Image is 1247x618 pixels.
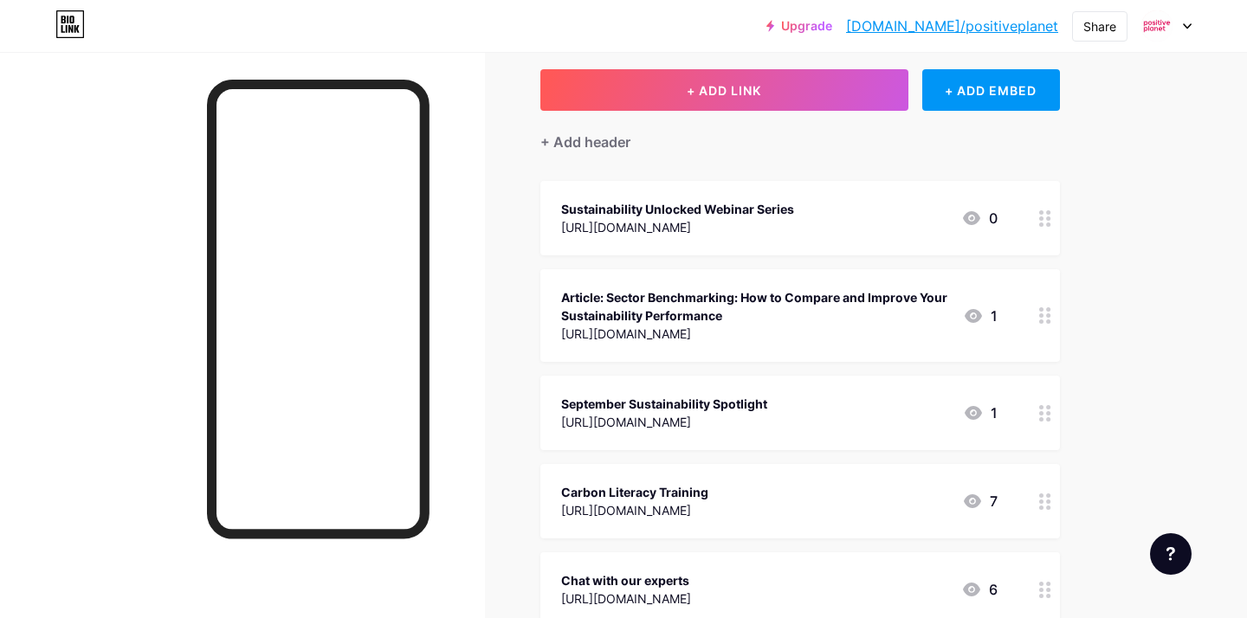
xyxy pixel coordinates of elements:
a: [DOMAIN_NAME]/positiveplanet [846,16,1058,36]
button: + ADD LINK [540,69,908,111]
div: Share [1083,17,1116,35]
span: + ADD LINK [687,83,761,98]
div: September Sustainability Spotlight [561,395,767,413]
div: 0 [961,208,998,229]
div: Chat with our experts [561,571,691,589]
div: 7 [962,491,998,512]
div: Carbon Literacy Training [561,483,708,501]
div: [URL][DOMAIN_NAME] [561,589,691,608]
div: 6 [961,579,998,600]
img: positiveplanet [1140,10,1173,42]
div: [URL][DOMAIN_NAME] [561,218,794,236]
div: 1 [963,306,998,326]
div: + ADD EMBED [922,69,1060,111]
div: [URL][DOMAIN_NAME] [561,325,949,343]
div: [URL][DOMAIN_NAME] [561,413,767,431]
a: Upgrade [766,19,832,33]
div: Sustainability Unlocked Webinar Series [561,200,794,218]
div: + Add header [540,132,630,152]
div: [URL][DOMAIN_NAME] [561,501,708,519]
div: Article: Sector Benchmarking: How to Compare and Improve Your Sustainability Performance [561,288,949,325]
div: 1 [963,402,998,423]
